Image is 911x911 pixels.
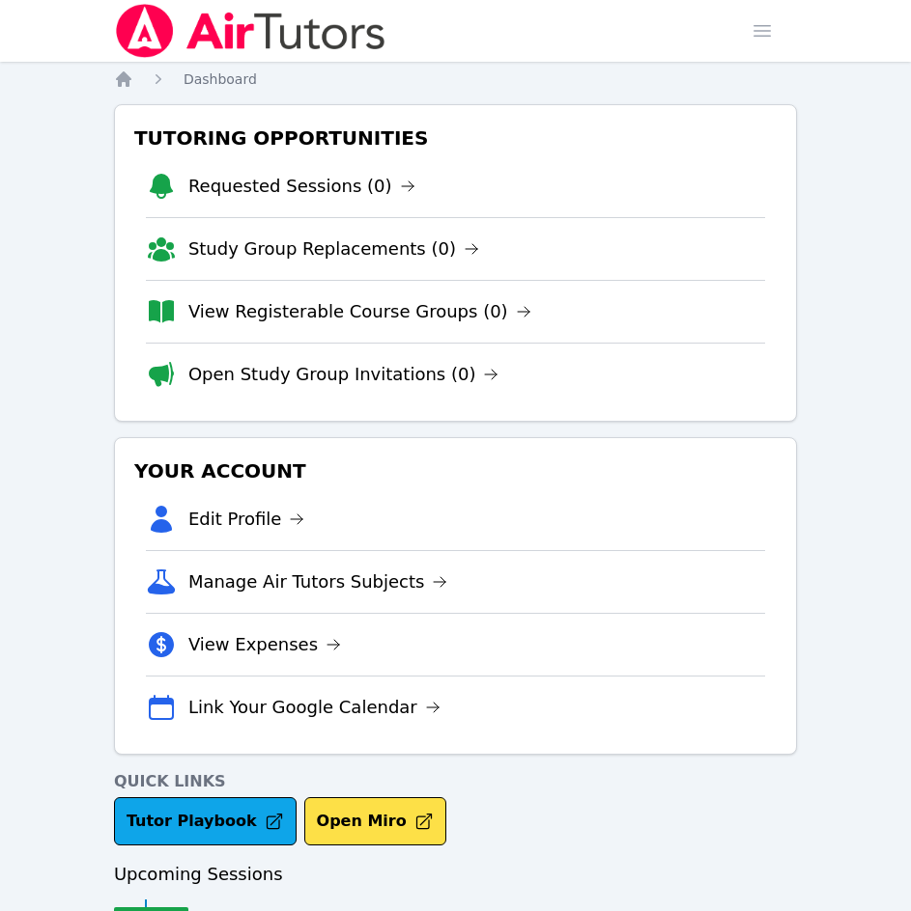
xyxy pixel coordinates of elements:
h3: Your Account [130,454,781,488]
a: Edit Profile [188,506,305,533]
h4: Quick Links [114,770,797,793]
a: Tutor Playbook [114,797,297,845]
img: Air Tutors [114,4,387,58]
a: Dashboard [184,69,257,89]
a: Requested Sessions (0) [188,173,415,200]
a: Manage Air Tutors Subjects [188,568,448,595]
a: Study Group Replacements (0) [188,235,479,262]
h3: Tutoring Opportunities [130,121,781,155]
a: Link Your Google Calendar [188,694,441,721]
button: Open Miro [304,797,446,845]
h3: Upcoming Sessions [114,861,797,888]
a: View Expenses [188,631,341,658]
span: Dashboard [184,71,257,87]
a: Open Study Group Invitations (0) [188,361,499,388]
nav: Breadcrumb [114,69,797,89]
a: View Registerable Course Groups (0) [188,298,531,325]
